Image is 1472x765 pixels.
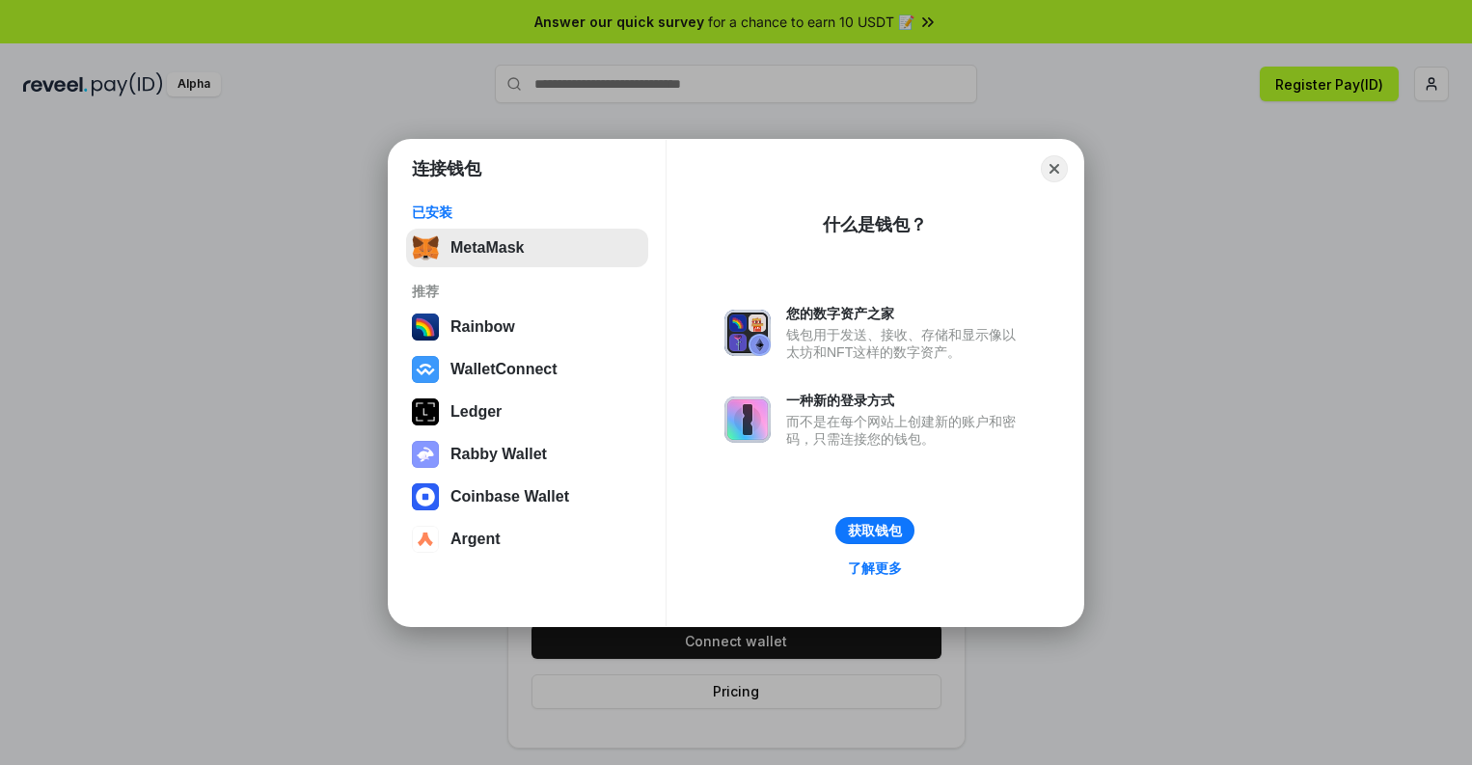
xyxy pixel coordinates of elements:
div: Ledger [450,403,502,421]
button: Ledger [406,393,648,431]
img: svg+xml,%3Csvg%20width%3D%2228%22%20height%3D%2228%22%20viewBox%3D%220%200%2028%2028%22%20fill%3D... [412,483,439,510]
div: 一种新的登录方式 [786,392,1025,409]
button: 获取钱包 [835,517,914,544]
div: 什么是钱包？ [823,213,927,236]
div: Argent [450,531,501,548]
button: Argent [406,520,648,559]
h1: 连接钱包 [412,157,481,180]
img: svg+xml,%3Csvg%20xmlns%3D%22http%3A%2F%2Fwww.w3.org%2F2000%2Fsvg%22%20fill%3D%22none%22%20viewBox... [412,441,439,468]
div: Rabby Wallet [450,446,547,463]
a: 了解更多 [836,556,913,581]
img: svg+xml,%3Csvg%20xmlns%3D%22http%3A%2F%2Fwww.w3.org%2F2000%2Fsvg%22%20width%3D%2228%22%20height%3... [412,398,439,425]
div: Coinbase Wallet [450,488,569,505]
div: 推荐 [412,283,642,300]
img: svg+xml,%3Csvg%20width%3D%2228%22%20height%3D%2228%22%20viewBox%3D%220%200%2028%2028%22%20fill%3D... [412,526,439,553]
img: svg+xml,%3Csvg%20width%3D%22120%22%20height%3D%22120%22%20viewBox%3D%220%200%20120%20120%22%20fil... [412,314,439,341]
div: 而不是在每个网站上创建新的账户和密码，只需连接您的钱包。 [786,413,1025,448]
img: svg+xml,%3Csvg%20width%3D%2228%22%20height%3D%2228%22%20viewBox%3D%220%200%2028%2028%22%20fill%3D... [412,356,439,383]
div: Rainbow [450,318,515,336]
img: svg+xml,%3Csvg%20xmlns%3D%22http%3A%2F%2Fwww.w3.org%2F2000%2Fsvg%22%20fill%3D%22none%22%20viewBox... [724,396,771,443]
div: 钱包用于发送、接收、存储和显示像以太坊和NFT这样的数字资产。 [786,326,1025,361]
div: WalletConnect [450,361,558,378]
button: WalletConnect [406,350,648,389]
button: MetaMask [406,229,648,267]
img: svg+xml,%3Csvg%20xmlns%3D%22http%3A%2F%2Fwww.w3.org%2F2000%2Fsvg%22%20fill%3D%22none%22%20viewBox... [724,310,771,356]
img: svg+xml,%3Csvg%20fill%3D%22none%22%20height%3D%2233%22%20viewBox%3D%220%200%2035%2033%22%20width%... [412,234,439,261]
div: 您的数字资产之家 [786,305,1025,322]
div: 已安装 [412,204,642,221]
button: Rabby Wallet [406,435,648,474]
button: Rainbow [406,308,648,346]
div: 了解更多 [848,560,902,577]
button: Coinbase Wallet [406,478,648,516]
div: MetaMask [450,239,524,257]
button: Close [1041,155,1068,182]
div: 获取钱包 [848,522,902,539]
